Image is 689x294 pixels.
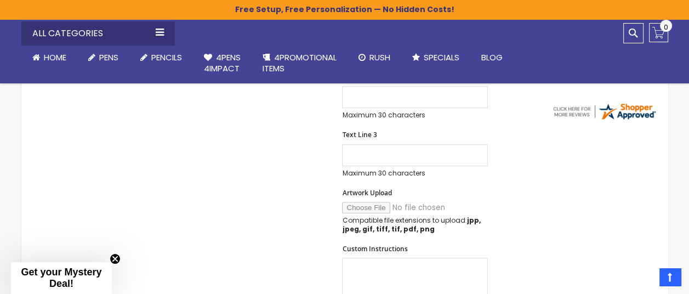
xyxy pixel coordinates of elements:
[470,46,514,70] a: Blog
[99,52,118,63] span: Pens
[342,169,488,178] p: Maximum 30 characters
[664,22,668,32] span: 0
[551,114,657,123] a: 4pens.com certificate URL
[44,52,66,63] span: Home
[21,267,101,289] span: Get your Mystery Deal!
[252,46,348,81] a: 4PROMOTIONALITEMS
[77,46,129,70] a: Pens
[401,46,470,70] a: Specials
[11,262,112,294] div: Get your Mystery Deal!Close teaser
[481,52,503,63] span: Blog
[424,52,459,63] span: Specials
[21,21,175,46] div: All Categories
[21,46,77,70] a: Home
[342,216,488,234] p: Compatible file extensions to upload:
[369,52,390,63] span: Rush
[110,253,121,264] button: Close teaser
[129,46,193,70] a: Pencils
[342,216,480,234] strong: jpp, jpeg, gif, tiff, tif, pdf, png
[342,244,407,253] span: Custom Instructions
[342,130,377,139] span: Text Line 3
[342,111,488,120] p: Maximum 30 characters
[151,52,182,63] span: Pencils
[551,101,657,121] img: 4pens.com widget logo
[342,188,391,197] span: Artwork Upload
[193,46,252,81] a: 4Pens4impact
[659,268,681,286] a: Top
[649,23,668,42] a: 0
[348,46,401,70] a: Rush
[204,52,241,74] span: 4Pens 4impact
[263,52,337,74] span: 4PROMOTIONAL ITEMS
